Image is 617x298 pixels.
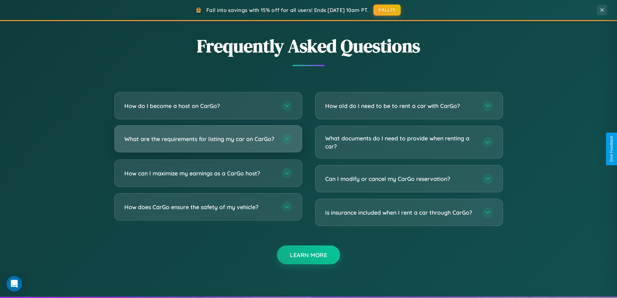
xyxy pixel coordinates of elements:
h3: How can I maximize my earnings as a CarGo host? [124,169,275,177]
h3: Is insurance included when I rent a car through CarGo? [325,209,476,217]
h3: Can I modify or cancel my CarGo reservation? [325,175,476,183]
h3: How do I become a host on CarGo? [124,102,275,110]
span: Fall into savings with 15% off for all users! Ends [DATE] 10am PT. [206,7,369,13]
button: Learn More [277,245,340,264]
h2: Frequently Asked Questions [114,33,503,58]
div: Open Intercom Messenger [6,276,22,292]
button: FALL15 [373,5,401,16]
h3: What are the requirements for listing my car on CarGo? [124,135,275,143]
div: Give Feedback [609,136,614,162]
h3: What documents do I need to provide when renting a car? [325,134,476,150]
h3: How does CarGo ensure the safety of my vehicle? [124,203,275,211]
h3: How old do I need to be to rent a car with CarGo? [325,102,476,110]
